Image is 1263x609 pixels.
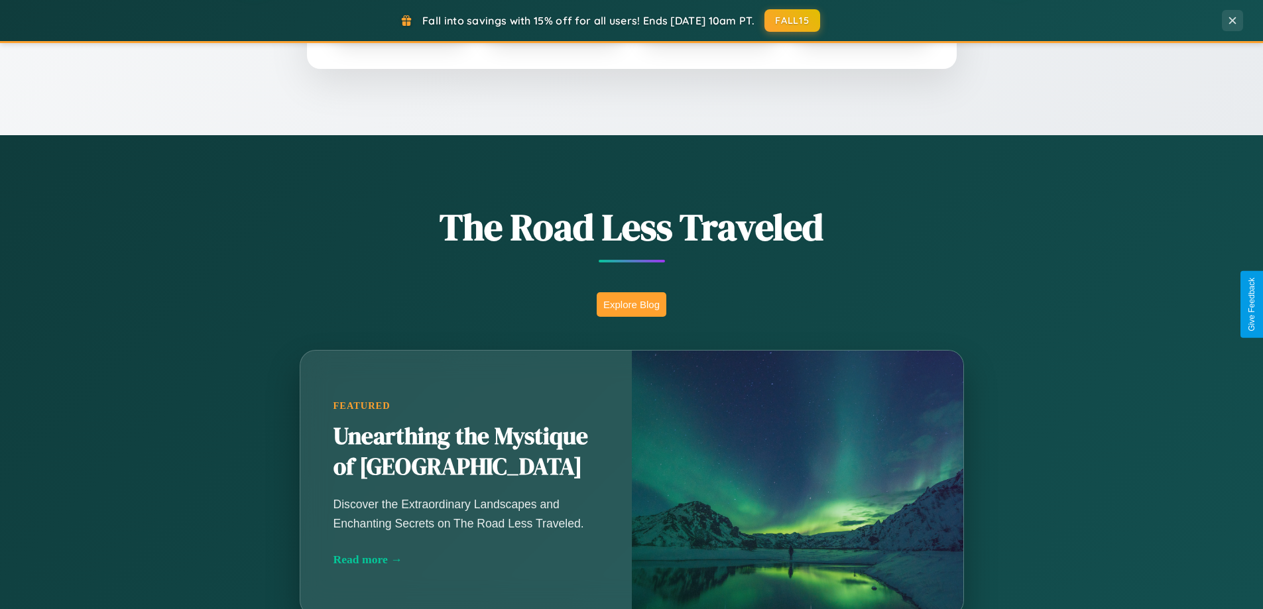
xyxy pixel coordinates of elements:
div: Give Feedback [1247,278,1256,331]
button: Explore Blog [597,292,666,317]
h2: Unearthing the Mystique of [GEOGRAPHIC_DATA] [333,421,599,482]
span: Fall into savings with 15% off for all users! Ends [DATE] 10am PT. [422,14,754,27]
p: Discover the Extraordinary Landscapes and Enchanting Secrets on The Road Less Traveled. [333,495,599,532]
div: Read more → [333,553,599,567]
div: Featured [333,400,599,412]
h1: The Road Less Traveled [234,201,1030,252]
button: FALL15 [764,9,820,32]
